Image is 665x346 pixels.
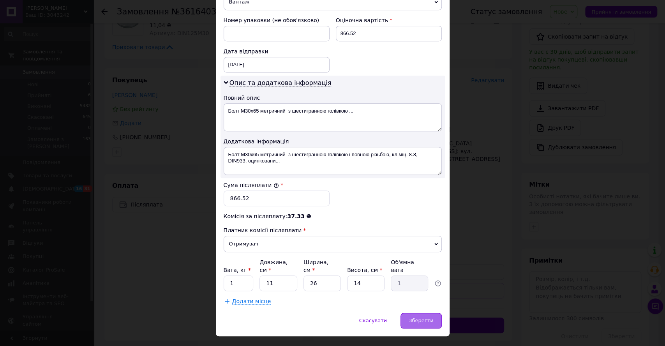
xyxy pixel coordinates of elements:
[303,259,328,273] label: Ширина, см
[409,318,433,323] span: Зберегти
[224,94,442,102] div: Повний опис
[224,138,442,145] div: Додаткова інформація
[224,212,442,220] div: Комісія за післяплату:
[232,298,271,305] span: Додати місце
[259,259,288,273] label: Довжина, см
[224,182,279,188] label: Сума післяплати
[347,267,382,273] label: Висота, см
[287,213,311,219] span: 37.33 ₴
[336,16,442,24] div: Оціночна вартість
[224,267,251,273] label: Вага, кг
[359,318,387,323] span: Скасувати
[224,103,442,131] textarea: Болт M30x65 метричний з шестигранною голівкою ...
[391,258,428,274] div: Об'ємна вага
[224,147,442,175] textarea: Болт M30x65 метричний з шестигранною голівкою і повною різьбою, кл.міц. 8.8, DIN933, оцинковани...
[224,236,442,252] span: Отримувач
[229,79,332,87] span: Опис та додаткова інформація
[224,48,330,55] div: Дата відправки
[224,16,330,24] div: Номер упаковки (не обов'язково)
[224,227,302,233] span: Платник комісії післяплати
